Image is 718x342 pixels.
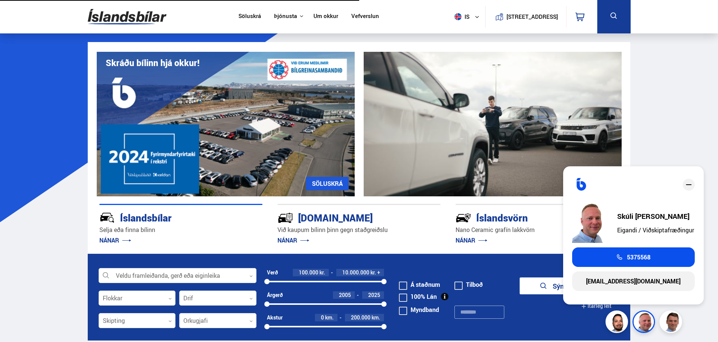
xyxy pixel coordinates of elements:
[267,315,283,321] div: Akstur
[313,13,338,21] a: Um okkur
[617,227,694,234] div: Eigandi / Viðskiptafræðingur
[99,210,115,226] img: JRvxyua_JYH6wB4c.svg
[351,314,370,321] span: 200.000
[88,5,166,29] img: G0Ugv5HjCgRt.svg
[451,13,470,20] span: is
[321,314,324,321] span: 0
[277,210,293,226] img: tr5P-W3DuiFaO7aO.svg
[454,282,483,288] label: Tilboð
[377,270,380,276] span: +
[238,13,261,21] a: Söluskrá
[277,236,309,244] a: NÁNAR
[456,211,592,224] div: Íslandsvörn
[399,282,440,288] label: Á staðnum
[277,211,414,224] div: [DOMAIN_NAME]
[456,210,471,226] img: -Svtn6bYgwAsiwNX.svg
[372,315,380,321] span: km.
[627,254,651,261] span: 5375568
[454,13,462,20] img: svg+xml;base64,PHN2ZyB4bWxucz0iaHR0cDovL3d3dy53My5vcmcvMjAwMC9zdmciIHdpZHRoPSI1MTIiIGhlaWdodD0iNT...
[339,291,351,298] span: 2005
[572,247,695,267] a: 5375568
[451,6,485,28] button: is
[399,294,437,300] label: 100% Lán
[299,269,318,276] span: 100.000
[683,179,695,191] div: close
[277,226,441,234] p: Við kaupum bílinn þinn gegn staðgreiðslu
[456,236,487,244] a: NÁNAR
[617,212,694,220] div: Skúli [PERSON_NAME]
[306,177,349,190] a: SÖLUSKRÁ
[581,298,612,315] button: Ítarleg leit
[319,270,325,276] span: kr.
[99,236,131,244] a: NÁNAR
[97,52,355,196] img: eKx6w-_Home_640_.png
[342,269,369,276] span: 10.000.000
[607,312,629,334] img: nhp88E3Fdnt1Opn2.png
[368,291,380,298] span: 2025
[572,271,695,291] a: [EMAIL_ADDRESS][DOMAIN_NAME]
[510,14,555,20] button: [STREET_ADDRESS]
[661,312,683,334] img: FbJEzSuNWCJXmdc-.webp
[572,201,610,243] img: siFngHWaQ9KaOqBr.png
[520,277,612,294] button: Sýna bíla
[456,226,619,234] p: Nano Ceramic grafín lakkvörn
[634,312,656,334] img: siFngHWaQ9KaOqBr.png
[399,307,439,313] label: Myndband
[99,226,262,234] p: Selja eða finna bílinn
[489,6,562,27] a: [STREET_ADDRESS]
[267,270,278,276] div: Verð
[106,58,199,68] h1: Skráðu bílinn hjá okkur!
[351,13,379,21] a: Vefverslun
[370,270,376,276] span: kr.
[325,315,334,321] span: km.
[99,211,236,224] div: Íslandsbílar
[267,292,283,298] div: Árgerð
[274,13,297,20] button: Þjónusta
